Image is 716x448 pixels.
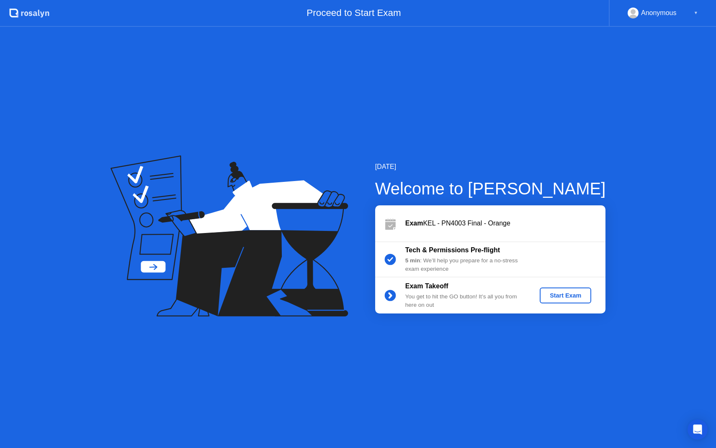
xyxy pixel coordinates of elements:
[405,256,526,274] div: : We’ll help you prepare for a no-stress exam experience
[694,8,698,18] div: ▼
[688,420,708,440] div: Open Intercom Messenger
[375,176,606,201] div: Welcome to [PERSON_NAME]
[405,282,448,290] b: Exam Takeoff
[405,220,423,227] b: Exam
[405,257,420,264] b: 5 min
[405,218,605,228] div: KEL - PN4003 Final - Orange
[543,292,588,299] div: Start Exam
[540,287,591,303] button: Start Exam
[405,293,526,310] div: You get to hit the GO button! It’s all you from here on out
[641,8,677,18] div: Anonymous
[375,162,606,172] div: [DATE]
[405,246,500,254] b: Tech & Permissions Pre-flight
